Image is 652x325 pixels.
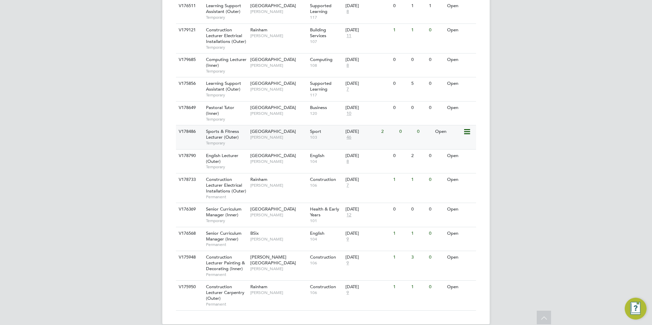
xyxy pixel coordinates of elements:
[206,117,247,122] span: Temporary
[410,173,427,186] div: 1
[310,159,342,164] span: 104
[345,129,378,135] div: [DATE]
[310,80,331,92] span: Supported Learning
[391,77,409,90] div: 0
[445,173,475,186] div: Open
[410,227,427,240] div: 1
[391,53,409,66] div: 0
[345,284,390,290] div: [DATE]
[310,15,342,20] span: 117
[206,105,234,116] span: Pastoral Tutor (Inner)
[410,53,427,66] div: 0
[250,33,307,38] span: [PERSON_NAME]
[345,183,350,188] span: 7
[250,105,296,110] span: [GEOGRAPHIC_DATA]
[445,251,475,264] div: Open
[206,15,247,20] span: Temporary
[391,102,409,114] div: 0
[206,242,247,247] span: Permanent
[250,111,307,116] span: [PERSON_NAME]
[250,212,307,218] span: [PERSON_NAME]
[345,153,390,159] div: [DATE]
[310,27,326,38] span: Building Services
[410,281,427,293] div: 1
[310,230,324,236] span: English
[445,203,475,216] div: Open
[391,281,409,293] div: 1
[310,206,339,218] span: Health & Early Years
[206,218,247,223] span: Temporary
[391,173,409,186] div: 1
[250,135,307,140] span: [PERSON_NAME]
[427,53,445,66] div: 0
[310,135,342,140] span: 103
[445,102,475,114] div: Open
[177,281,201,293] div: V175950
[410,150,427,162] div: 2
[206,45,247,50] span: Temporary
[391,251,409,264] div: 1
[250,9,307,14] span: [PERSON_NAME]
[345,3,390,9] div: [DATE]
[345,81,390,87] div: [DATE]
[310,260,342,266] span: 106
[410,251,427,264] div: 3
[345,57,390,63] div: [DATE]
[445,227,475,240] div: Open
[250,153,296,158] span: [GEOGRAPHIC_DATA]
[427,173,445,186] div: 0
[250,87,307,92] span: [PERSON_NAME]
[250,254,296,266] span: [PERSON_NAME][GEOGRAPHIC_DATA]
[345,9,350,15] span: 8
[250,3,296,9] span: [GEOGRAPHIC_DATA]
[445,24,475,36] div: Open
[410,77,427,90] div: 5
[250,230,259,236] span: BSix
[427,203,445,216] div: 0
[445,53,475,66] div: Open
[433,125,463,138] div: Open
[206,230,241,242] span: Senior Curriculum Manager (Inner)
[310,92,342,98] span: 117
[345,63,350,68] span: 8
[310,183,342,188] span: 106
[345,231,390,236] div: [DATE]
[310,290,342,295] span: 106
[345,254,390,260] div: [DATE]
[391,150,409,162] div: 0
[177,227,201,240] div: V176568
[345,236,350,242] span: 9
[391,227,409,240] div: 1
[345,212,352,218] span: 12
[445,77,475,90] div: Open
[250,176,267,182] span: Rainham
[410,24,427,36] div: 1
[310,284,336,290] span: Construction
[177,173,201,186] div: V178733
[380,125,397,138] div: 2
[250,183,307,188] span: [PERSON_NAME]
[206,194,247,200] span: Permanent
[310,39,342,44] span: 107
[427,102,445,114] div: 0
[310,111,342,116] span: 120
[410,102,427,114] div: 0
[206,128,239,140] span: Sports & Fitness Lecturer (Outer)
[206,57,247,68] span: Computing Lecturer (Inner)
[206,92,247,98] span: Temporary
[206,153,238,164] span: English Lecturer (Outer)
[177,77,201,90] div: V175856
[427,77,445,90] div: 0
[310,236,342,242] span: 104
[206,80,241,92] span: Learning Support Assistant (Outer)
[206,68,247,74] span: Temporary
[250,159,307,164] span: [PERSON_NAME]
[250,57,296,62] span: [GEOGRAPHIC_DATA]
[250,27,267,33] span: Rainham
[177,150,201,162] div: V178790
[345,159,350,165] span: 8
[345,206,390,212] div: [DATE]
[250,80,296,86] span: [GEOGRAPHIC_DATA]
[345,111,352,117] span: 10
[345,177,390,183] div: [DATE]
